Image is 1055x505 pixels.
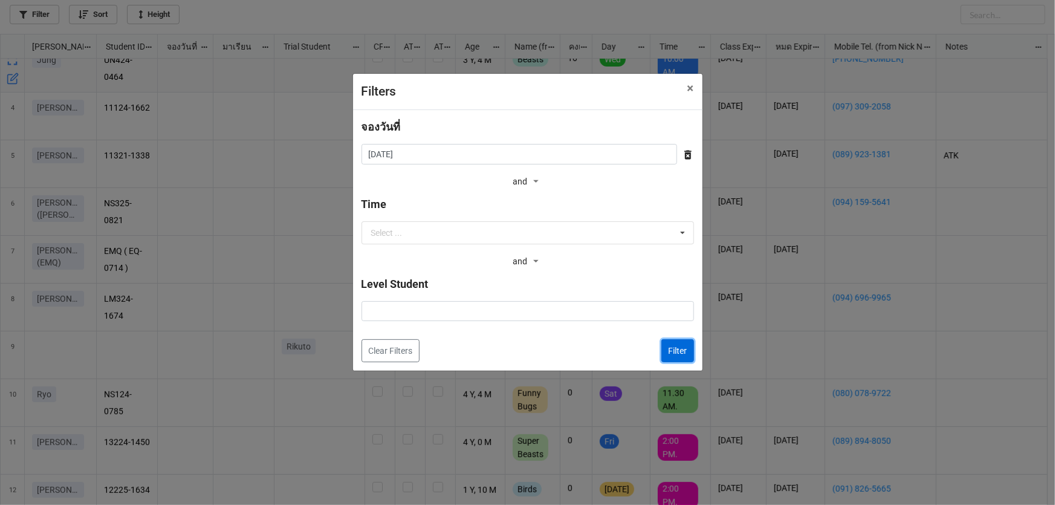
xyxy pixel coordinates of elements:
[513,173,542,191] div: and
[513,253,542,271] div: and
[362,144,677,165] input: Date
[687,81,694,96] span: ×
[362,82,661,102] div: Filters
[362,276,429,293] label: Level Student
[371,229,403,237] div: Select ...
[362,196,387,213] label: Time
[362,339,420,362] button: Clear Filters
[661,339,694,362] button: Filter
[362,119,401,135] label: จองวันที่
